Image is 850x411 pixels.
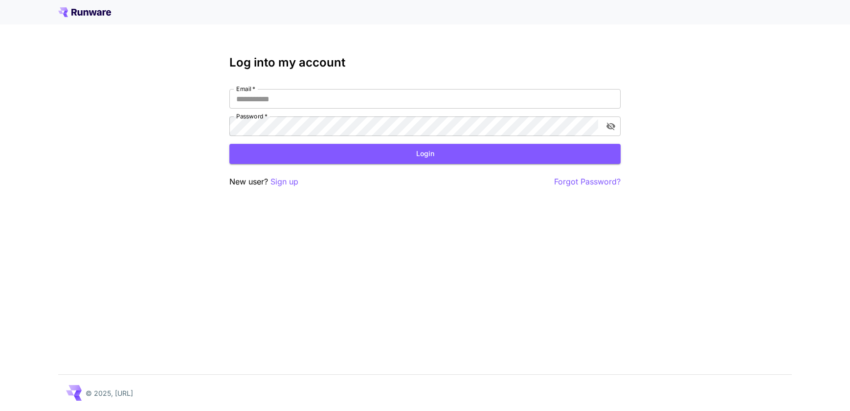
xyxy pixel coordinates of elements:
label: Email [236,85,255,93]
p: © 2025, [URL] [86,388,133,398]
button: Login [229,144,621,164]
label: Password [236,112,268,120]
p: New user? [229,176,298,188]
button: Sign up [270,176,298,188]
button: toggle password visibility [602,117,620,135]
button: Forgot Password? [554,176,621,188]
h3: Log into my account [229,56,621,69]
